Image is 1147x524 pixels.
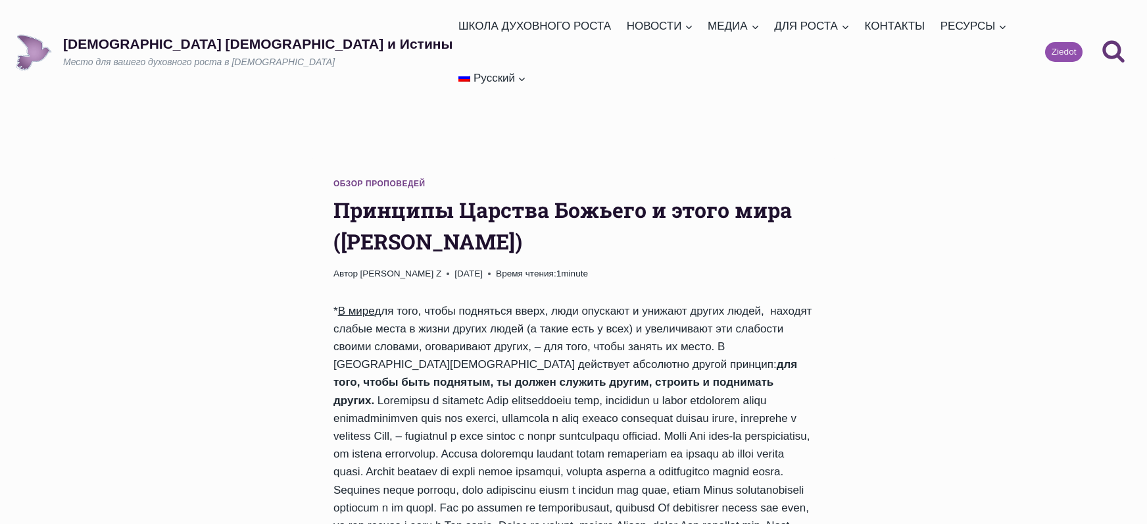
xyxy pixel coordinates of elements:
[333,194,814,257] h1: Принципы Царства Божьего и этого мира ([PERSON_NAME])
[474,72,515,84] span: Русский
[775,17,850,35] span: ДЛЯ РОСТА
[63,36,452,52] p: [DEMOGRAPHIC_DATA] [DEMOGRAPHIC_DATA] и Истины
[626,17,693,35] span: НОВОСТИ
[1045,42,1083,62] a: Ziedot
[940,17,1007,35] span: РЕСУРСЫ
[452,52,531,104] a: Русский
[16,34,52,70] img: Draudze Gars un Patiesība
[333,179,426,188] a: Обзор проповедей
[454,267,483,281] time: [DATE]
[1096,34,1131,70] button: Показать форму поиска
[338,305,375,317] span: В мире
[333,267,358,281] span: Автор
[496,267,588,281] span: 1
[16,34,452,70] a: [DEMOGRAPHIC_DATA] [DEMOGRAPHIC_DATA] и ИстиныМесто для вашего духовного роста в [DEMOGRAPHIC_DATA]
[496,269,556,278] span: Время чтения:
[63,56,452,69] p: Место для вашего духовного роста в [DEMOGRAPHIC_DATA]
[360,269,441,278] a: [PERSON_NAME] Z
[561,269,588,278] span: minute
[333,358,797,406] strong: для того, чтобы быть поднятым, ты должен служить другим, строить и поднимать других.
[708,17,760,35] span: МЕДИА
